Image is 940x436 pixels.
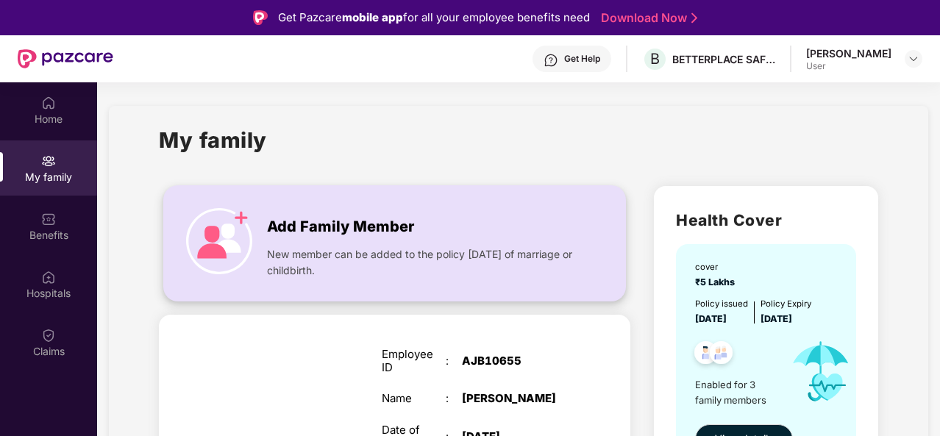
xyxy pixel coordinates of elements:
[695,297,748,310] div: Policy issued
[41,96,56,110] img: svg+xml;base64,PHN2ZyBpZD0iSG9tZSIgeG1sbnM9Imh0dHA6Ly93d3cudzMub3JnLzIwMDAvc3ZnIiB3aWR0aD0iMjAiIG...
[342,10,403,24] strong: mobile app
[159,124,267,157] h1: My family
[780,326,863,417] img: icon
[462,354,574,368] div: AJB10655
[544,53,558,68] img: svg+xml;base64,PHN2ZyBpZD0iSGVscC0zMngzMiIgeG1sbnM9Imh0dHA6Ly93d3cudzMub3JnLzIwMDAvc3ZnIiB3aWR0aD...
[703,337,739,373] img: svg+xml;base64,PHN2ZyB4bWxucz0iaHR0cDovL3d3dy53My5vcmcvMjAwMC9zdmciIHdpZHRoPSI0OC45NDMiIGhlaWdodD...
[672,52,775,66] div: BETTERPLACE SAFETY SOLUTIONS PRIVATE LIMITED
[186,208,252,274] img: icon
[761,313,792,324] span: [DATE]
[806,46,891,60] div: [PERSON_NAME]
[695,313,727,324] span: [DATE]
[41,154,56,168] img: svg+xml;base64,PHN2ZyB3aWR0aD0iMjAiIGhlaWdodD0iMjAiIHZpZXdCb3g9IjAgMCAyMCAyMCIgZmlsbD0ibm9uZSIgeG...
[806,60,891,72] div: User
[676,208,855,232] h2: Health Cover
[41,212,56,226] img: svg+xml;base64,PHN2ZyBpZD0iQmVuZWZpdHMiIHhtbG5zPSJodHRwOi8vd3d3LnczLm9yZy8yMDAwL3N2ZyIgd2lkdGg9Ij...
[446,354,462,368] div: :
[695,260,739,274] div: cover
[601,10,693,26] a: Download Now
[253,10,268,25] img: Logo
[18,49,113,68] img: New Pazcare Logo
[650,50,660,68] span: B
[908,53,919,65] img: svg+xml;base64,PHN2ZyBpZD0iRHJvcGRvd24tMzJ4MzIiIHhtbG5zPSJodHRwOi8vd3d3LnczLm9yZy8yMDAwL3N2ZyIgd2...
[278,9,590,26] div: Get Pazcare for all your employee benefits need
[564,53,600,65] div: Get Help
[695,276,739,287] span: ₹5 Lakhs
[446,392,462,405] div: :
[691,10,697,26] img: Stroke
[41,270,56,285] img: svg+xml;base64,PHN2ZyBpZD0iSG9zcGl0YWxzIiB4bWxucz0iaHR0cDovL3d3dy53My5vcmcvMjAwMC9zdmciIHdpZHRoPS...
[267,215,414,238] span: Add Family Member
[688,337,724,373] img: svg+xml;base64,PHN2ZyB4bWxucz0iaHR0cDovL3d3dy53My5vcmcvMjAwMC9zdmciIHdpZHRoPSI0OC45NDMiIGhlaWdodD...
[382,348,446,374] div: Employee ID
[267,246,580,279] span: New member can be added to the policy [DATE] of marriage or childbirth.
[382,392,446,405] div: Name
[695,377,780,407] span: Enabled for 3 family members
[761,297,811,310] div: Policy Expiry
[462,392,574,405] div: [PERSON_NAME]
[41,328,56,343] img: svg+xml;base64,PHN2ZyBpZD0iQ2xhaW0iIHhtbG5zPSJodHRwOi8vd3d3LnczLm9yZy8yMDAwL3N2ZyIgd2lkdGg9IjIwIi...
